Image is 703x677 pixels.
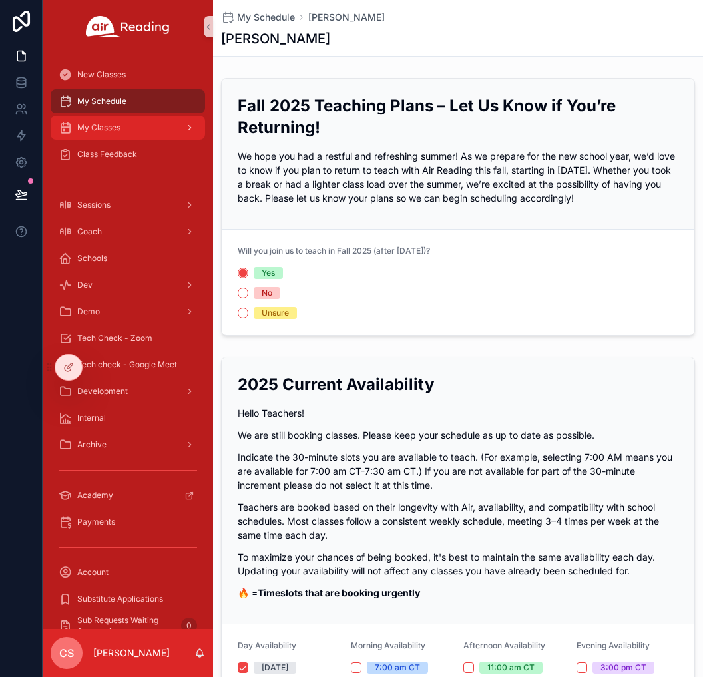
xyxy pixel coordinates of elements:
span: Morning Availability [351,640,425,650]
div: Yes [262,267,275,279]
span: Dev [77,280,93,290]
span: Sub Requests Waiting Approval [77,615,176,636]
h1: [PERSON_NAME] [221,29,330,48]
span: Day Availability [238,640,296,650]
a: Internal [51,406,205,430]
span: Archive [77,439,107,450]
h2: Fall 2025 Teaching Plans – Let Us Know if You’re Returning! [238,95,678,138]
a: [PERSON_NAME] [308,11,385,24]
p: Hello Teachers! [238,406,678,420]
a: Tech Check - Zoom [51,326,205,350]
a: Substitute Applications [51,587,205,611]
span: Payments [77,517,115,527]
div: 7:00 am CT [375,662,420,674]
span: Academy [77,490,113,501]
span: Internal [77,413,106,423]
span: Coach [77,226,102,237]
p: Indicate the 30-minute slots you are available to teach. (For example, selecting 7:00 AM means yo... [238,450,678,492]
a: Academy [51,483,205,507]
span: Tech check - Google Meet [77,359,177,370]
p: We hope you had a restful and refreshing summer! As we prepare for the new school year, we’d love... [238,149,678,205]
strong: Timeslots that are booking urgently [258,587,420,598]
a: Archive [51,433,205,457]
a: Development [51,379,205,403]
span: Substitute Applications [77,594,163,604]
p: [PERSON_NAME] [93,646,170,660]
p: We are still booking classes. Please keep your schedule as up to date as possible. [238,428,678,442]
a: Tech check - Google Meet [51,353,205,377]
a: Sub Requests Waiting Approval0 [51,614,205,638]
a: My Schedule [51,89,205,113]
span: Schools [77,253,107,264]
span: Account [77,567,109,578]
a: Sessions [51,193,205,217]
span: Evening Availability [577,640,650,650]
a: Class Feedback [51,142,205,166]
div: No [262,287,272,299]
div: 11:00 am CT [487,662,535,674]
span: Tech Check - Zoom [77,333,152,343]
span: My Classes [77,122,120,133]
span: New Classes [77,69,126,80]
img: App logo [86,16,170,37]
a: My Schedule [221,11,295,24]
span: Sessions [77,200,111,210]
a: My Classes [51,116,205,140]
a: Schools [51,246,205,270]
span: CS [59,645,74,661]
span: Demo [77,306,100,317]
span: My Schedule [237,11,295,24]
div: scrollable content [43,53,213,629]
span: Afternoon Availability [463,640,545,650]
a: Account [51,561,205,584]
p: To maximize your chances of being booked, it's best to maintain the same availability each day. U... [238,550,678,578]
p: 🔥 = [238,586,678,600]
div: 0 [181,618,197,634]
div: [DATE] [262,662,288,674]
h2: 2025 Current Availability [238,373,678,395]
div: Unsure [262,307,289,319]
a: Payments [51,510,205,534]
span: My Schedule [77,96,126,107]
a: Coach [51,220,205,244]
span: Class Feedback [77,149,137,160]
p: Teachers are booked based on their longevity with Air, availability, and compatibility with schoo... [238,500,678,542]
span: Will you join us to teach in Fall 2025 (after [DATE])? [238,246,430,256]
span: Development [77,386,128,397]
a: New Classes [51,63,205,87]
a: Demo [51,300,205,324]
a: Dev [51,273,205,297]
div: 3:00 pm CT [600,662,646,674]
